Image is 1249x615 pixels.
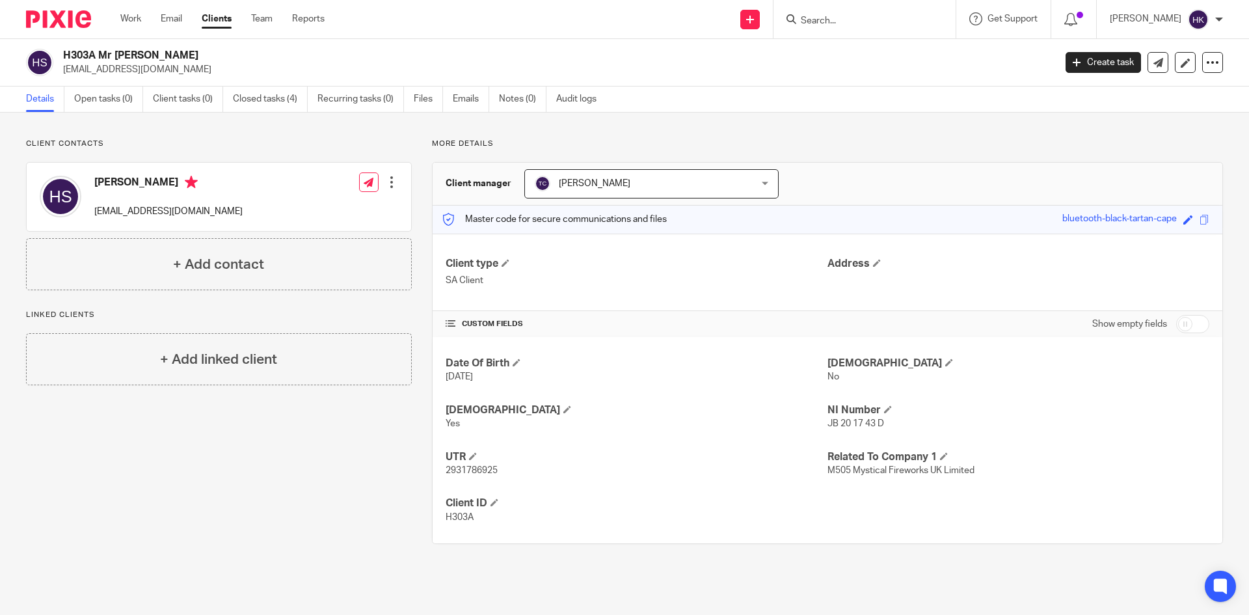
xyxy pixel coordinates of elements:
[160,349,277,370] h4: + Add linked client
[1062,212,1177,227] div: bluetooth-black-tartan-cape
[1188,9,1209,30] img: svg%3E
[185,176,198,189] i: Primary
[26,139,412,149] p: Client contacts
[26,310,412,320] p: Linked clients
[153,87,223,112] a: Client tasks (0)
[453,87,489,112] a: Emails
[442,213,667,226] p: Master code for secure communications and files
[432,139,1223,149] p: More details
[827,403,1209,417] h4: NI Number
[446,357,827,370] h4: Date Of Birth
[173,254,264,275] h4: + Add contact
[1110,12,1181,25] p: [PERSON_NAME]
[251,12,273,25] a: Team
[446,177,511,190] h3: Client manager
[827,257,1209,271] h4: Address
[233,87,308,112] a: Closed tasks (4)
[1092,318,1167,331] label: Show empty fields
[94,205,243,218] p: [EMAIL_ADDRESS][DOMAIN_NAME]
[161,12,182,25] a: Email
[827,466,974,475] span: M505 Mystical Fireworks UK Limited
[74,87,143,112] a: Open tasks (0)
[799,16,917,27] input: Search
[827,419,884,428] span: JB 20 17 43 D
[446,403,827,417] h4: [DEMOGRAPHIC_DATA]
[317,87,404,112] a: Recurring tasks (0)
[827,357,1209,370] h4: [DEMOGRAPHIC_DATA]
[446,513,474,522] span: H303A
[446,372,473,381] span: [DATE]
[94,176,243,192] h4: [PERSON_NAME]
[446,274,827,287] p: SA Client
[26,10,91,28] img: Pixie
[827,372,839,381] span: No
[1066,52,1141,73] a: Create task
[63,63,1046,76] p: [EMAIL_ADDRESS][DOMAIN_NAME]
[446,257,827,271] h4: Client type
[26,49,53,76] img: svg%3E
[446,497,827,510] h4: Client ID
[292,12,325,25] a: Reports
[40,176,81,217] img: svg%3E
[446,450,827,464] h4: UTR
[63,49,850,62] h2: H303A Mr [PERSON_NAME]
[499,87,546,112] a: Notes (0)
[446,466,498,475] span: 2931786925
[414,87,443,112] a: Files
[120,12,141,25] a: Work
[827,450,1209,464] h4: Related To Company 1
[446,419,460,428] span: Yes
[987,14,1038,23] span: Get Support
[26,87,64,112] a: Details
[556,87,606,112] a: Audit logs
[446,319,827,329] h4: CUSTOM FIELDS
[559,179,630,188] span: [PERSON_NAME]
[535,176,550,191] img: svg%3E
[202,12,232,25] a: Clients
